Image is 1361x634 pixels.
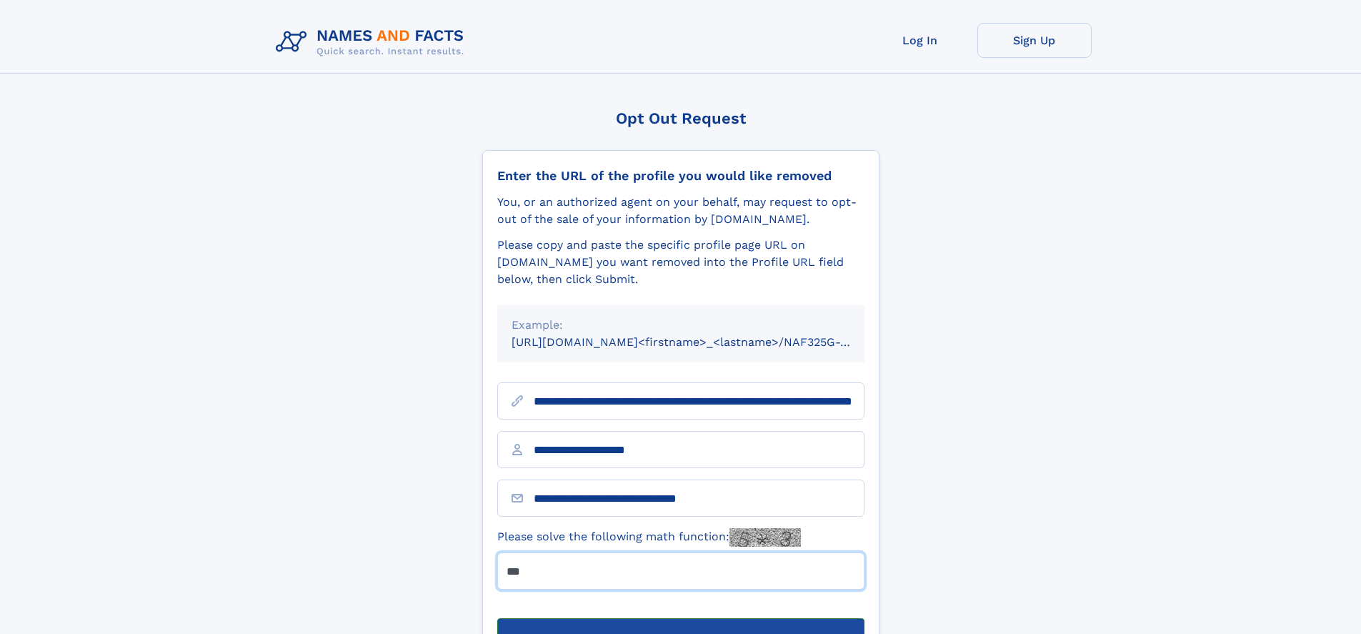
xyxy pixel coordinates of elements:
small: [URL][DOMAIN_NAME]<firstname>_<lastname>/NAF325G-xxxxxxxx [512,335,892,349]
div: Enter the URL of the profile you would like removed [497,168,864,184]
div: Opt Out Request [482,109,879,127]
div: Please copy and paste the specific profile page URL on [DOMAIN_NAME] you want removed into the Pr... [497,237,864,288]
a: Log In [863,23,977,58]
img: Logo Names and Facts [270,23,476,61]
a: Sign Up [977,23,1092,58]
div: Example: [512,317,850,334]
label: Please solve the following math function: [497,528,801,547]
div: You, or an authorized agent on your behalf, may request to opt-out of the sale of your informatio... [497,194,864,228]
